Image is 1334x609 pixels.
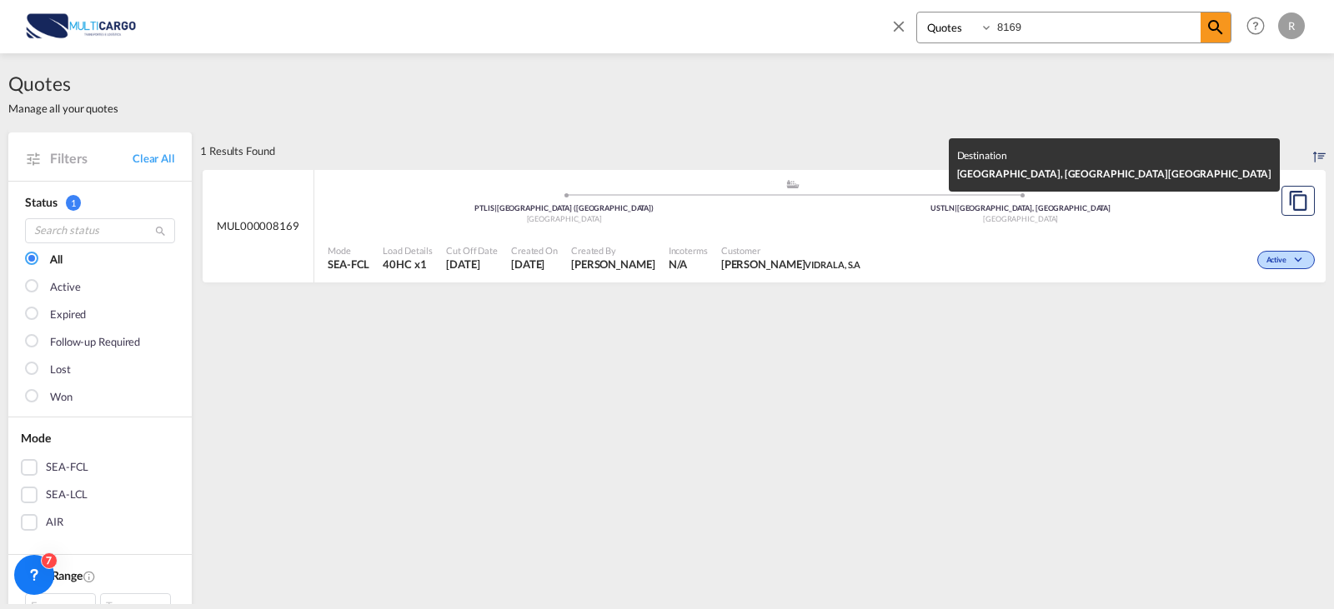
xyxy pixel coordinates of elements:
[50,334,140,351] div: Follow-up Required
[217,218,299,233] span: MUL000008169
[511,244,558,257] span: Created On
[511,257,558,272] span: 21 Aug 2025
[721,244,861,257] span: Customer
[1241,12,1278,42] div: Help
[930,203,1111,212] span: USTLN [GEOGRAPHIC_DATA], [GEOGRAPHIC_DATA]
[1278,12,1305,39] div: R
[669,257,688,272] div: N/A
[50,149,133,167] span: Filters
[571,257,655,272] span: Ricardo Santos
[890,12,916,52] span: icon-close
[46,514,63,531] div: AIR
[21,431,51,445] span: Mode
[1257,251,1315,269] div: Change Status Here
[783,180,803,188] md-icon: assets/icons/custom/ship-fill.svg
[957,147,1272,165] div: Destination
[957,165,1272,183] div: [GEOGRAPHIC_DATA], [GEOGRAPHIC_DATA]
[8,70,118,97] span: Quotes
[83,570,96,583] md-icon: Created On
[50,362,71,378] div: Lost
[25,568,83,582] span: Date Range
[25,7,138,45] img: 82db67801a5411eeacfdbd8acfa81e61.png
[46,459,88,476] div: SEA-FCL
[383,244,433,257] span: Load Details
[154,225,167,237] md-icon: icon-magnify
[21,514,179,531] md-checkbox: AIR
[50,279,80,296] div: Active
[1206,17,1226,37] md-icon: icon-magnify
[805,259,860,270] span: VIDRALA, S.A
[8,101,118,116] span: Manage all your quotes
[50,252,63,268] div: All
[669,244,708,257] span: Incoterms
[721,257,861,272] span: GONZALO PINEDO VIDRALA, S.A
[494,203,497,212] span: |
[983,214,1058,223] span: [GEOGRAPHIC_DATA]
[46,487,88,503] div: SEA-LCL
[21,459,179,476] md-checkbox: SEA-FCL
[25,194,175,211] div: Status 1
[1241,12,1270,40] span: Help
[993,12,1201,42] input: Enter Quotation Number
[25,195,57,209] span: Status
[1201,12,1231,42] span: icon-magnify
[328,244,369,257] span: Mode
[1291,256,1311,265] md-icon: icon-chevron-down
[474,203,654,212] span: PTLIS [GEOGRAPHIC_DATA] ([GEOGRAPHIC_DATA])
[571,244,655,257] span: Created By
[1313,132,1326,169] div: Sort by: Created On
[1281,186,1315,216] button: Copy Quote
[1168,167,1271,180] span: [GEOGRAPHIC_DATA]
[328,257,369,272] span: SEA-FCL
[955,203,957,212] span: |
[527,214,602,223] span: [GEOGRAPHIC_DATA]
[21,487,179,503] md-checkbox: SEA-LCL
[25,218,175,243] input: Search status
[383,257,433,272] span: 40HC x 1
[203,170,1326,283] div: MUL000008169 assets/icons/custom/ship-fill.svgassets/icons/custom/roll-o-plane.svgOriginLisbon (L...
[1288,191,1308,211] md-icon: assets/icons/custom/copyQuote.svg
[890,17,908,35] md-icon: icon-close
[133,151,175,166] a: Clear All
[66,195,81,211] span: 1
[200,132,275,169] div: 1 Results Found
[50,389,73,406] div: Won
[446,244,498,257] span: Cut Off Date
[446,257,498,272] span: 21 Aug 2025
[50,307,86,323] div: Expired
[1266,255,1291,267] span: Active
